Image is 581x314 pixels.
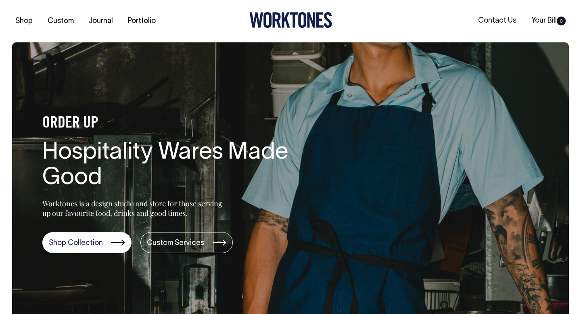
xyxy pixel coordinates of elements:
[140,232,233,253] a: Custom Services
[125,15,159,28] a: Portfolio
[44,15,77,28] a: Custom
[557,17,566,25] span: 0
[42,115,301,132] h4: ORDER UP
[42,140,301,192] h1: Hospitality Wares Made Good
[528,14,569,27] a: Your Bill0
[86,15,116,28] a: Journal
[12,15,36,28] a: Shop
[42,232,132,253] a: Shop Collection
[475,14,520,27] a: Contact Us
[42,199,226,218] p: Worktones is a design studio and store for those serving up our favourite food, drinks and good t...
